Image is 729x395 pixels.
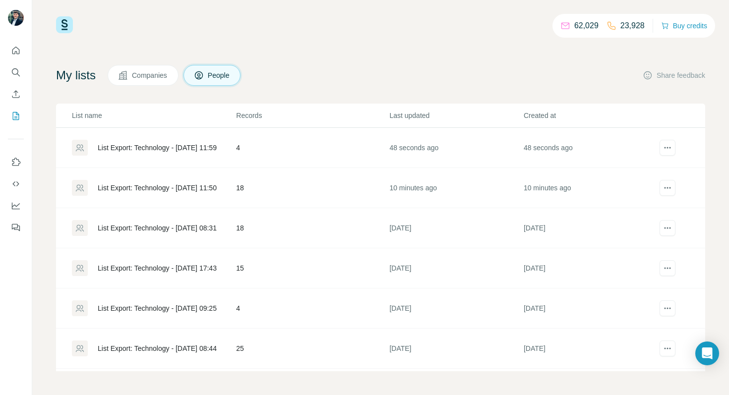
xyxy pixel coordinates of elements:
p: Created at [524,111,657,120]
button: Enrich CSV [8,85,24,103]
div: Open Intercom Messenger [695,341,719,365]
td: [DATE] [389,288,523,329]
button: Use Surfe API [8,175,24,193]
div: List Export: Technology - [DATE] 11:59 [98,143,217,153]
td: [DATE] [389,329,523,369]
td: [DATE] [523,329,657,369]
button: actions [660,220,675,236]
td: 48 seconds ago [389,128,523,168]
td: 18 [236,168,389,208]
button: actions [660,140,675,156]
span: People [208,70,231,80]
p: Last updated [389,111,522,120]
td: [DATE] [523,208,657,248]
button: Search [8,63,24,81]
button: actions [660,300,675,316]
img: Surfe Logo [56,16,73,33]
button: Buy credits [661,19,707,33]
div: List Export: Technology - [DATE] 17:43 [98,263,217,273]
p: 62,029 [574,20,599,32]
button: actions [660,340,675,356]
td: 15 [236,248,389,288]
button: actions [660,260,675,276]
td: 10 minutes ago [389,168,523,208]
button: actions [660,180,675,196]
td: 4 [236,128,389,168]
p: Records [236,111,388,120]
button: My lists [8,107,24,125]
div: List Export: Technology - [DATE] 08:44 [98,343,217,353]
span: Companies [132,70,168,80]
div: List Export: Technology - [DATE] 11:50 [98,183,217,193]
p: List name [72,111,235,120]
button: Feedback [8,219,24,236]
button: Dashboard [8,197,24,215]
td: 25 [236,329,389,369]
h4: My lists [56,67,96,83]
td: 18 [236,208,389,248]
td: [DATE] [389,208,523,248]
td: [DATE] [523,288,657,329]
button: Use Surfe on LinkedIn [8,153,24,171]
td: [DATE] [389,248,523,288]
div: List Export: Technology - [DATE] 09:25 [98,303,217,313]
button: Quick start [8,42,24,59]
img: Avatar [8,10,24,26]
td: 4 [236,288,389,329]
td: 10 minutes ago [523,168,657,208]
p: 23,928 [620,20,645,32]
td: [DATE] [523,248,657,288]
div: List Export: Technology - [DATE] 08:31 [98,223,217,233]
td: 48 seconds ago [523,128,657,168]
button: Share feedback [643,70,705,80]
